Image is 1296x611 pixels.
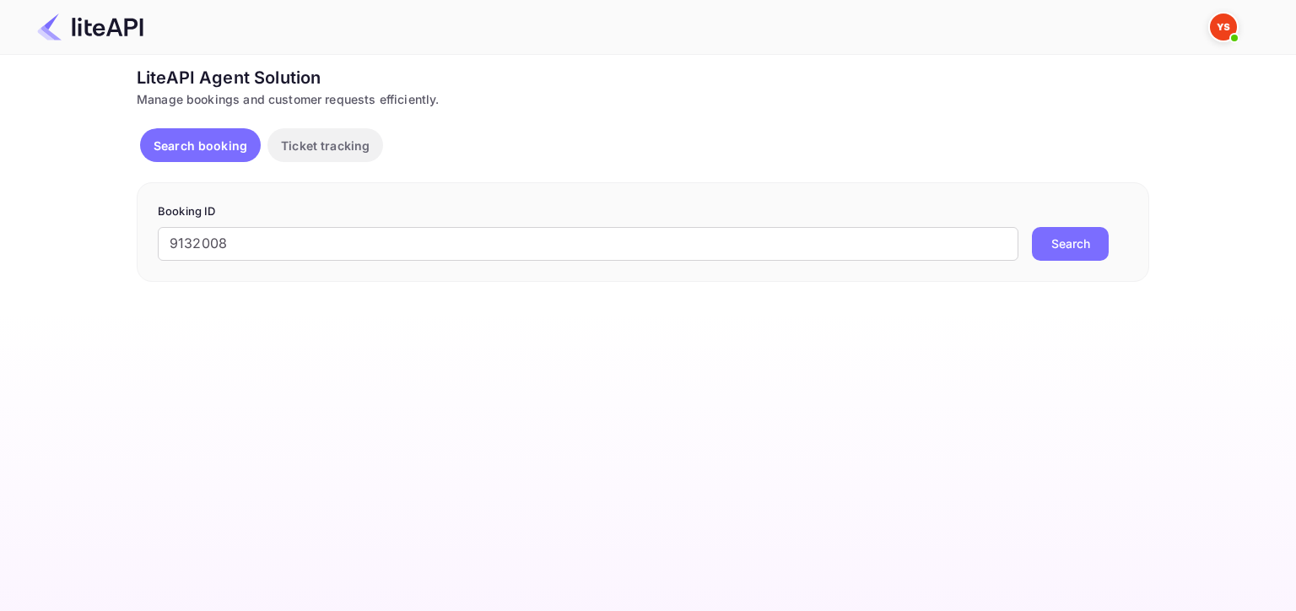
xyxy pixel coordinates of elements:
div: LiteAPI Agent Solution [137,65,1149,90]
p: Search booking [154,137,247,154]
img: LiteAPI Logo [37,14,143,41]
input: Enter Booking ID (e.g., 63782194) [158,227,1018,261]
img: Yandex Support [1210,14,1237,41]
div: Manage bookings and customer requests efficiently. [137,90,1149,108]
p: Booking ID [158,203,1128,220]
p: Ticket tracking [281,137,370,154]
button: Search [1032,227,1109,261]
